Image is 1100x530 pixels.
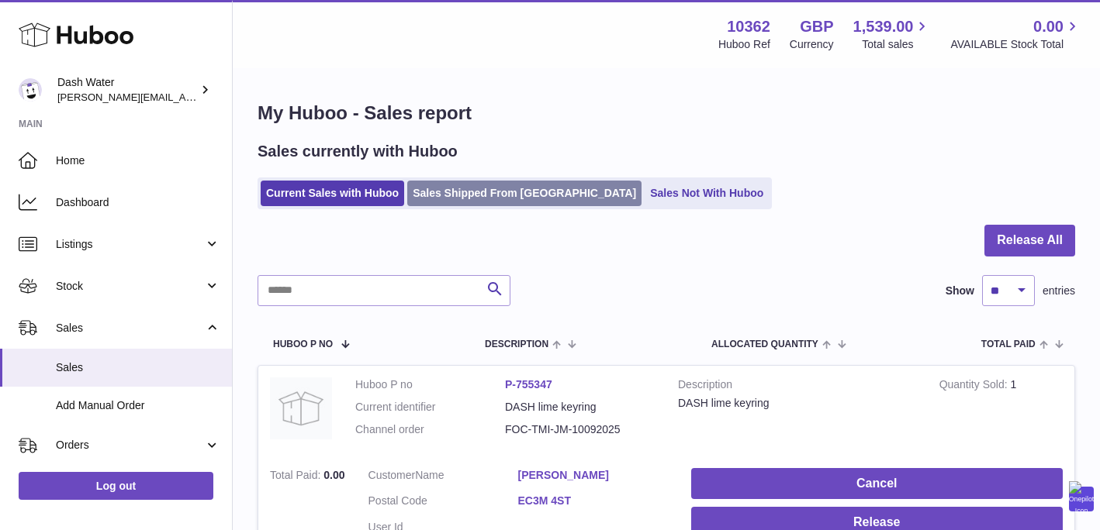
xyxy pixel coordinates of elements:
[355,400,505,415] dt: Current identifier
[505,422,655,437] dd: FOC-TMI-JM-10092025
[56,153,220,168] span: Home
[711,339,818,349] span: ALLOCATED Quantity
[485,339,548,349] span: Description
[57,91,311,103] span: [PERSON_NAME][EMAIL_ADDRESS][DOMAIN_NAME]
[939,378,1011,394] strong: Quantity Sold
[368,494,518,512] dt: Postal Code
[56,398,220,413] span: Add Manual Order
[56,438,204,453] span: Orders
[853,16,932,52] a: 1,539.00 Total sales
[950,37,1081,52] span: AVAILABLE Stock Total
[368,468,518,487] dt: Name
[56,237,204,252] span: Listings
[862,37,931,52] span: Total sales
[368,469,416,481] span: Customer
[19,472,213,500] a: Log out
[984,225,1075,256] button: Release All
[258,141,458,162] h2: Sales currently with Huboo
[727,16,770,37] strong: 10362
[790,37,834,52] div: Currency
[518,494,668,508] a: EC3M 4ST
[1043,284,1075,298] span: entries
[56,195,220,210] span: Dashboard
[56,360,220,375] span: Sales
[56,279,204,294] span: Stock
[407,181,642,206] a: Sales Shipped From [GEOGRAPHIC_DATA]
[273,339,333,349] span: Huboo P no
[505,400,655,415] dd: DASH lime keyring
[261,181,404,206] a: Current Sales with Huboo
[981,339,1036,349] span: Total paid
[928,366,1074,456] td: 1
[678,377,916,396] strong: Description
[645,181,769,206] a: Sales Not With Huboo
[56,321,204,336] span: Sales
[800,16,833,37] strong: GBP
[718,37,770,52] div: Huboo Ref
[946,284,974,298] label: Show
[678,396,916,411] div: DASH lime keyring
[518,468,668,483] a: [PERSON_NAME]
[355,377,505,392] dt: Huboo P no
[950,16,1081,52] a: 0.00 AVAILABLE Stock Total
[505,378,552,391] a: P-755347
[270,377,332,439] img: no-photo.jpg
[1033,16,1064,37] span: 0.00
[258,101,1075,126] h1: My Huboo - Sales report
[691,468,1063,500] button: Cancel
[355,422,505,437] dt: Channel order
[853,16,914,37] span: 1,539.00
[19,78,42,102] img: james@dash-water.com
[323,469,344,481] span: 0.00
[270,469,323,485] strong: Total Paid
[57,75,197,105] div: Dash Water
